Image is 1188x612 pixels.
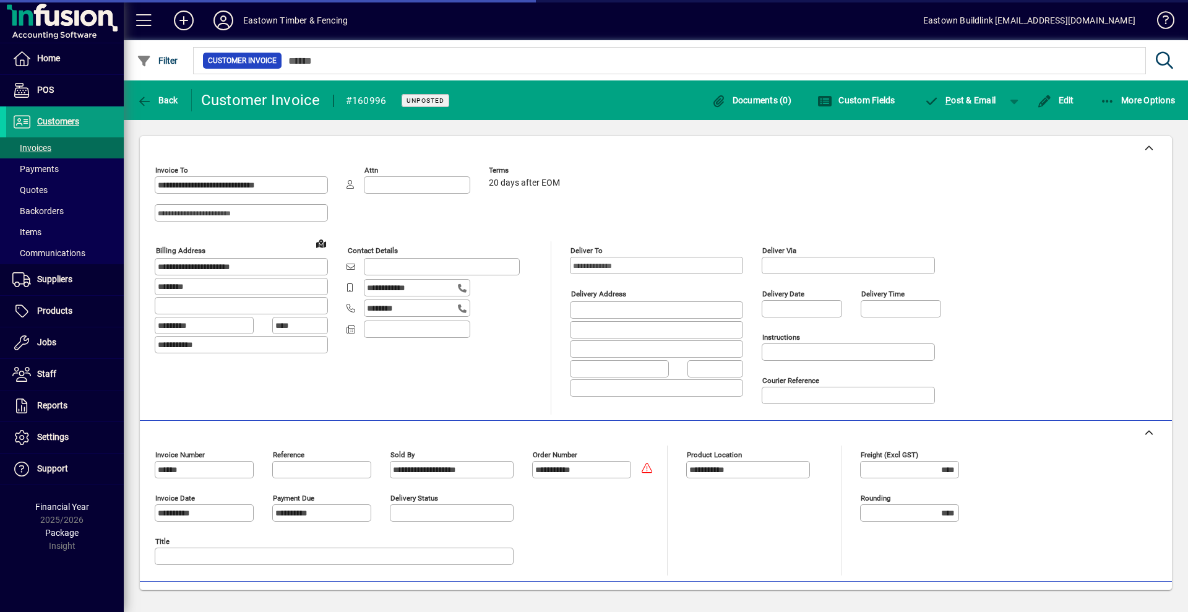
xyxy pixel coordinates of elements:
[273,450,304,459] mat-label: Reference
[164,9,204,32] button: Add
[37,116,79,126] span: Customers
[273,494,314,502] mat-label: Payment due
[6,179,124,200] a: Quotes
[6,243,124,264] a: Communications
[311,233,331,253] a: View on map
[1148,2,1173,43] a: Knowledge Base
[817,95,895,105] span: Custom Fields
[364,166,378,175] mat-label: Attn
[711,95,791,105] span: Documents (0)
[814,89,898,111] button: Custom Fields
[533,450,577,459] mat-label: Order number
[861,290,905,298] mat-label: Delivery time
[687,450,742,459] mat-label: Product location
[762,333,800,342] mat-label: Instructions
[6,327,124,358] a: Jobs
[570,246,603,255] mat-label: Deliver To
[201,90,321,110] div: Customer Invoice
[124,89,192,111] app-page-header-button: Back
[37,400,67,410] span: Reports
[6,296,124,327] a: Products
[861,494,890,502] mat-label: Rounding
[12,206,64,216] span: Backorders
[6,222,124,243] a: Items
[918,89,1002,111] button: Post & Email
[204,9,243,32] button: Profile
[923,11,1135,30] div: Eastown Buildlink [EMAIL_ADDRESS][DOMAIN_NAME]
[390,450,415,459] mat-label: Sold by
[12,248,85,258] span: Communications
[762,290,804,298] mat-label: Delivery date
[6,359,124,390] a: Staff
[390,494,438,502] mat-label: Delivery status
[243,11,348,30] div: Eastown Timber & Fencing
[6,43,124,74] a: Home
[6,390,124,421] a: Reports
[37,463,68,473] span: Support
[1037,95,1074,105] span: Edit
[137,95,178,105] span: Back
[37,337,56,347] span: Jobs
[37,274,72,284] span: Suppliers
[12,185,48,195] span: Quotes
[6,137,124,158] a: Invoices
[35,502,89,512] span: Financial Year
[37,306,72,316] span: Products
[489,178,560,188] span: 20 days after EOM
[37,369,56,379] span: Staff
[762,376,819,385] mat-label: Courier Reference
[6,422,124,453] a: Settings
[6,158,124,179] a: Payments
[155,166,188,175] mat-label: Invoice To
[155,450,205,459] mat-label: Invoice number
[489,166,563,175] span: Terms
[6,454,124,485] a: Support
[945,95,951,105] span: P
[924,95,996,105] span: ost & Email
[346,91,387,111] div: #160996
[1097,89,1179,111] button: More Options
[6,200,124,222] a: Backorders
[12,143,51,153] span: Invoices
[208,54,277,67] span: Customer Invoice
[45,528,79,538] span: Package
[708,89,794,111] button: Documents (0)
[37,85,54,95] span: POS
[134,50,181,72] button: Filter
[1034,89,1077,111] button: Edit
[762,246,796,255] mat-label: Deliver via
[407,97,444,105] span: Unposted
[6,75,124,106] a: POS
[137,56,178,66] span: Filter
[1100,95,1176,105] span: More Options
[37,53,60,63] span: Home
[155,537,170,546] mat-label: Title
[861,450,918,459] mat-label: Freight (excl GST)
[134,89,181,111] button: Back
[12,227,41,237] span: Items
[155,494,195,502] mat-label: Invoice date
[37,432,69,442] span: Settings
[12,164,59,174] span: Payments
[6,264,124,295] a: Suppliers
